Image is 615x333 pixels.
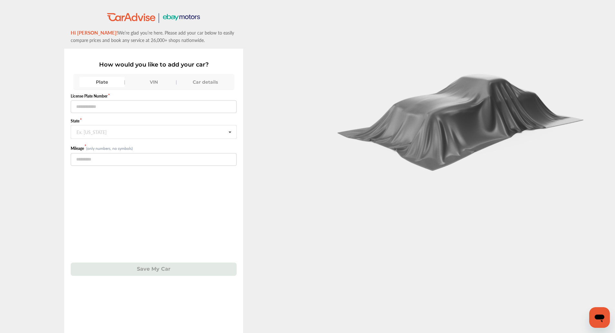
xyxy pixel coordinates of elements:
[332,67,590,171] img: carCoverBlack.2823a3dccd746e18b3f8.png
[71,29,118,36] span: Hi [PERSON_NAME]!
[71,29,234,43] span: We’re glad you’re here. Please add your car below to easily compare prices and book any service a...
[79,77,125,87] div: Plate
[71,146,86,151] label: Mileage
[71,93,237,99] label: License Plate Number
[131,77,176,87] div: VIN
[86,146,133,151] small: (only numbers, no symbols)
[77,130,107,133] div: Ex. [US_STATE]
[71,118,237,124] label: State
[71,61,237,68] p: How would you like to add your car?
[589,307,610,328] iframe: Button to launch messaging window
[183,77,228,87] div: Car details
